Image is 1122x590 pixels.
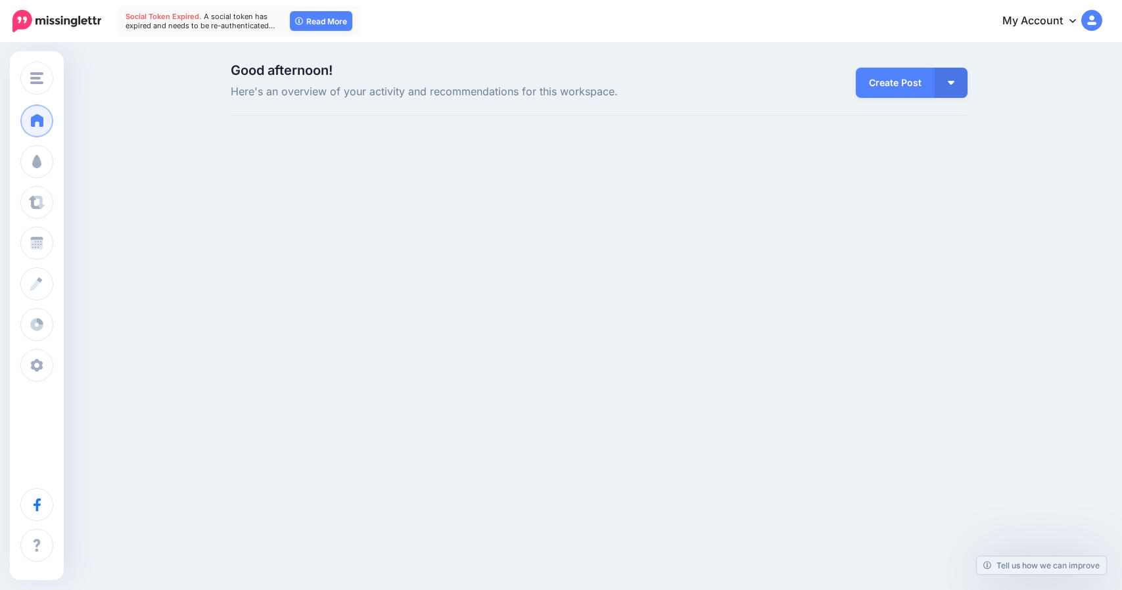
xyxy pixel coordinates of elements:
img: menu.png [30,72,43,84]
span: Here's an overview of your activity and recommendations for this workspace. [231,83,715,101]
a: Tell us how we can improve [977,556,1106,574]
a: Read More [290,11,352,31]
img: Missinglettr [12,10,101,32]
span: A social token has expired and needs to be re-authenticated… [126,12,275,30]
img: arrow-down-white.png [948,81,954,85]
span: Good afternoon! [231,62,333,78]
span: Social Token Expired. [126,12,202,21]
a: Create Post [856,68,935,98]
a: My Account [989,5,1102,37]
